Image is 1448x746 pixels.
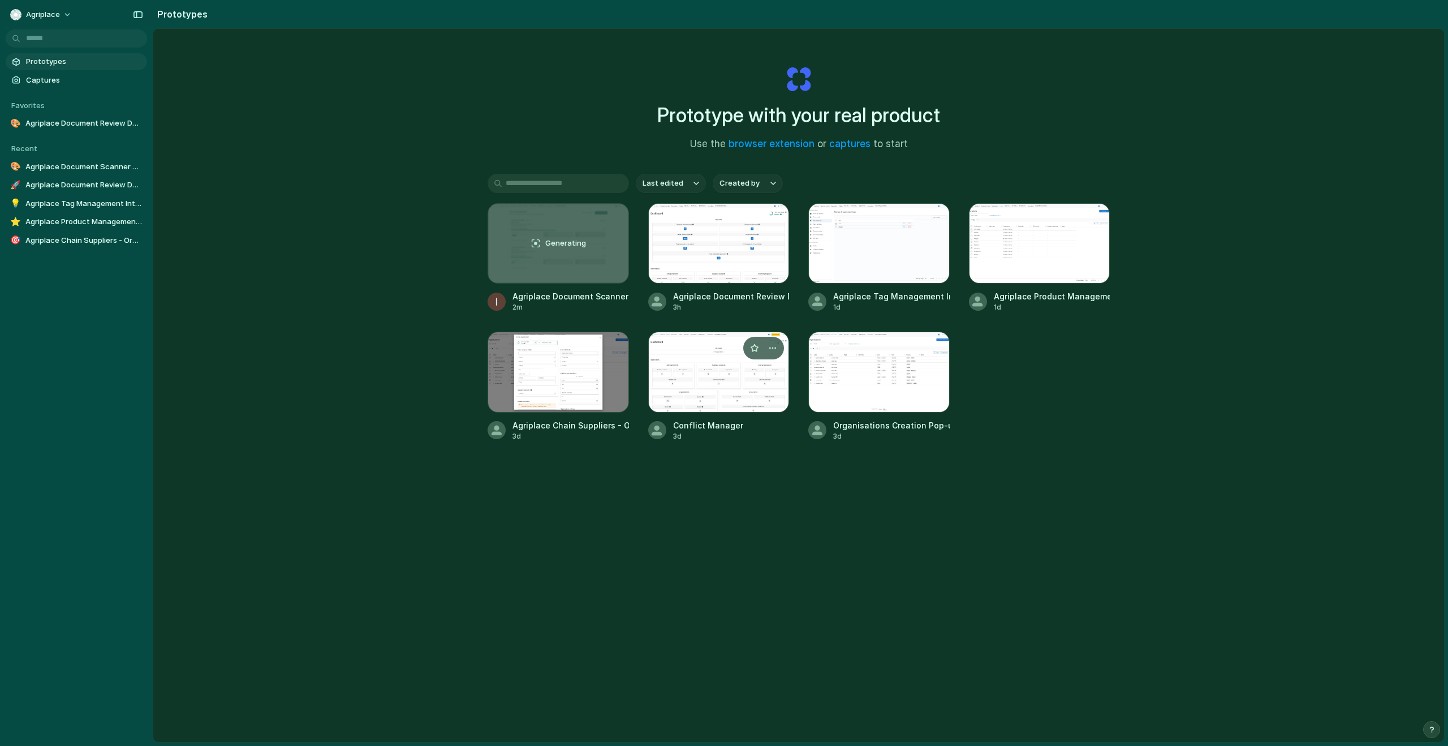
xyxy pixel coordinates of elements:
a: Agriplace Document Review DashboardAgriplace Document Review Dashboard3h [648,203,790,312]
div: 🎯 [10,235,21,246]
a: Agriplace Tag Management InterfaceAgriplace Tag Management Interface1d [808,203,950,312]
span: Agriplace Chain Suppliers - Organization Search [25,235,143,246]
div: Agriplace Chain Suppliers - Organization Search [512,419,629,431]
div: 🎨 [10,118,21,129]
span: Agriplace Document Scanner Dashboard [25,161,143,173]
span: Agriplace Tag Management Interface [25,198,143,209]
a: 🎯Agriplace Chain Suppliers - Organization Search [6,232,147,249]
span: Last edited [643,178,683,189]
span: Agriplace [26,9,60,20]
button: Agriplace [6,6,77,24]
div: 1d [833,302,950,312]
span: Agriplace Product Management Flow [25,216,143,228]
div: 1d [994,302,1110,312]
div: ⭐ [10,216,21,228]
a: ⭐Agriplace Product Management Flow [6,213,147,230]
button: Created by [713,174,783,193]
a: Prototypes [6,53,147,70]
a: 🎨Agriplace Document Scanner Dashboard [6,158,147,175]
a: Agriplace Product Management FlowAgriplace Product Management Flow1d [969,203,1110,312]
span: Favorites [11,101,45,110]
div: 3d [512,431,629,441]
div: 2m [512,302,629,312]
span: Recent [11,144,37,153]
div: 3d [833,431,950,441]
span: Agriplace Document Review Dashboard [25,179,143,191]
a: Agriplace Document Scanner DashboardGeneratingAgriplace Document Scanner Dashboard2m [488,203,629,312]
a: 💡Agriplace Tag Management Interface [6,195,147,212]
span: Generating [545,238,586,249]
a: captures [829,138,870,149]
div: Agriplace Document Review Dashboard [673,290,790,302]
div: Agriplace Document Scanner Dashboard [512,290,629,302]
span: Prototypes [26,56,143,67]
span: Created by [719,178,760,189]
h2: Prototypes [153,7,208,21]
button: Last edited [636,174,706,193]
div: 🚀 [10,179,21,191]
div: Agriplace Tag Management Interface [833,290,950,302]
span: Agriplace Document Review Dashboard [25,118,143,129]
div: 💡 [10,198,21,209]
div: Organisations Creation Pop-up for Agriplace [833,419,950,431]
span: Captures [26,75,143,86]
a: 🎨Agriplace Document Review Dashboard [6,115,147,132]
span: Use the or to start [690,137,908,152]
a: Agriplace Chain Suppliers - Organization SearchAgriplace Chain Suppliers - Organization Search3d [488,332,629,441]
a: Conflict ManagerConflict Manager3d [648,332,790,441]
a: Captures [6,72,147,89]
div: 3h [673,302,790,312]
div: Conflict Manager [673,419,743,431]
div: 🎨 [10,161,21,173]
h1: Prototype with your real product [657,100,940,130]
div: Agriplace Product Management Flow [994,290,1110,302]
a: Organisations Creation Pop-up for AgriplaceOrganisations Creation Pop-up for Agriplace3d [808,332,950,441]
a: browser extension [729,138,815,149]
a: 🚀Agriplace Document Review Dashboard [6,177,147,194]
div: 3d [673,431,743,441]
